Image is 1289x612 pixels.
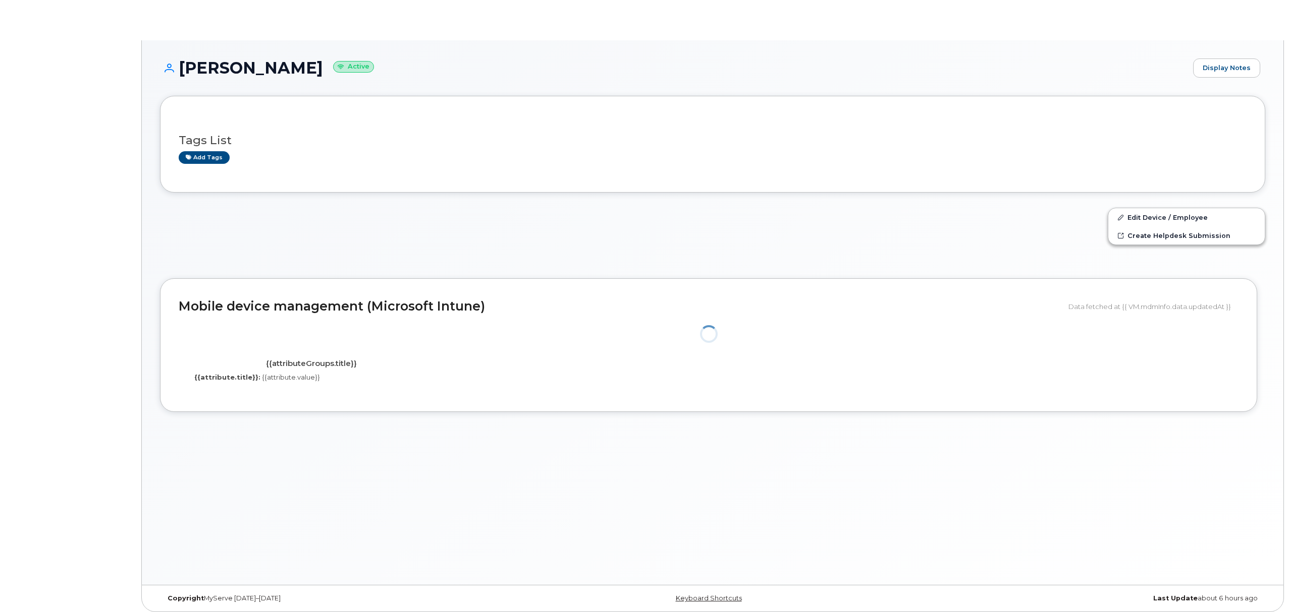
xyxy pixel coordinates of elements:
label: {{attribute.title}}: [194,373,260,382]
strong: Copyright [168,594,204,602]
a: Add tags [179,151,230,164]
small: Active [333,61,374,73]
span: {{attribute.value}} [262,373,320,381]
a: Edit Device / Employee [1108,208,1265,226]
div: Data fetched at {{ VM.mdmInfo.data.updatedAt }} [1068,297,1239,316]
a: Display Notes [1193,58,1260,78]
h4: {{attributeGroups.title}} [186,359,436,368]
a: Create Helpdesk Submission [1108,226,1265,244]
div: about 6 hours ago [897,594,1265,602]
div: MyServe [DATE]–[DATE] [160,594,528,602]
strong: Last Update [1153,594,1198,602]
a: Keyboard Shortcuts [676,594,742,602]
h2: Mobile device management (Microsoft Intune) [179,299,1061,314]
h1: [PERSON_NAME] [160,59,1188,77]
h3: Tags List [179,134,1247,147]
